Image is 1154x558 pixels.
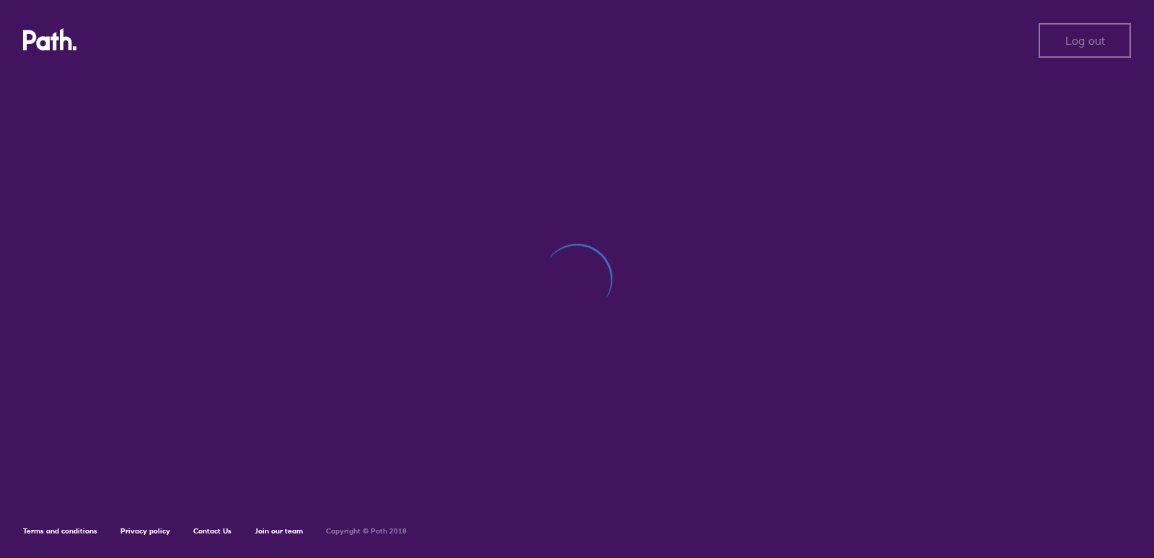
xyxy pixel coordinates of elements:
[1039,23,1131,58] button: Log out
[193,526,232,536] a: Contact Us
[23,526,97,536] a: Terms and conditions
[326,527,407,536] h6: Copyright © Path 2018
[1065,34,1105,47] span: Log out
[120,526,170,536] a: Privacy policy
[255,526,303,536] a: Join our team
